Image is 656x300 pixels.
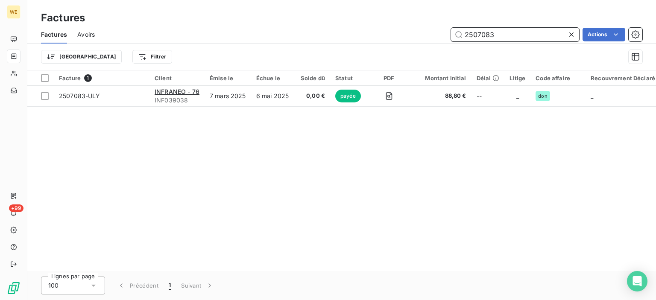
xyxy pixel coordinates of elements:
[41,50,122,64] button: [GEOGRAPHIC_DATA]
[7,281,20,295] img: Logo LeanPay
[84,74,92,82] span: 1
[471,86,505,106] td: --
[301,75,325,82] div: Solde dû
[373,75,404,82] div: PDF
[516,92,519,99] span: _
[48,281,59,290] span: 100
[205,86,251,106] td: 7 mars 2025
[9,204,23,212] span: +99
[627,271,647,291] div: Open Intercom Messenger
[477,75,500,82] div: Délai
[510,75,525,82] div: Litige
[415,75,466,82] div: Montant initial
[415,92,466,100] span: 88,80 €
[155,75,199,82] div: Client
[41,10,85,26] h3: Factures
[164,277,176,294] button: 1
[251,86,296,106] td: 6 mai 2025
[256,75,290,82] div: Échue le
[112,277,164,294] button: Précédent
[155,96,199,105] span: INF039038
[210,75,246,82] div: Émise le
[59,75,81,82] span: Facture
[7,5,20,19] div: WE
[536,75,580,82] div: Code affaire
[155,88,199,95] span: INFRANEO - 76
[538,93,547,99] span: don
[169,281,171,290] span: 1
[335,75,363,82] div: Statut
[451,28,579,41] input: Rechercher
[59,92,100,99] span: 2507083-ULY
[176,277,219,294] button: Suivant
[41,30,67,39] span: Factures
[301,92,325,100] span: 0,00 €
[335,90,361,102] span: payée
[583,28,625,41] button: Actions
[77,30,95,39] span: Avoirs
[591,92,593,99] span: _
[132,50,172,64] button: Filtrer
